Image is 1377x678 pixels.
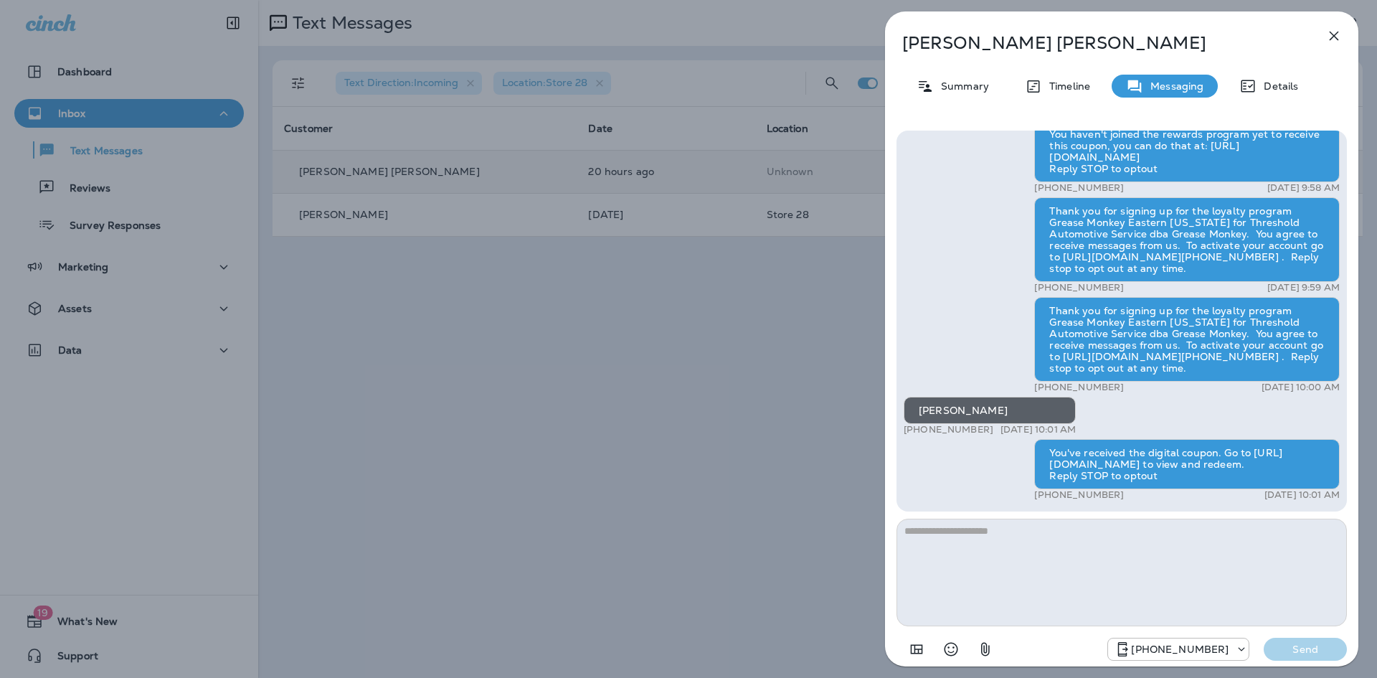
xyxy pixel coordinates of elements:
[1264,489,1340,501] p: [DATE] 10:01 AM
[904,424,993,435] p: [PHONE_NUMBER]
[1257,80,1298,92] p: Details
[1262,382,1340,393] p: [DATE] 10:00 AM
[904,397,1076,424] div: [PERSON_NAME]
[1267,282,1340,293] p: [DATE] 9:59 AM
[1034,282,1124,293] p: [PHONE_NUMBER]
[1034,489,1124,501] p: [PHONE_NUMBER]
[902,33,1294,53] p: [PERSON_NAME] [PERSON_NAME]
[937,635,965,664] button: Select an emoji
[1034,439,1340,489] div: You've received the digital coupon. Go to [URL][DOMAIN_NAME] to view and redeem. Reply STOP to op...
[1143,80,1203,92] p: Messaging
[1034,382,1124,393] p: [PHONE_NUMBER]
[902,635,931,664] button: Add in a premade template
[1034,121,1340,182] div: You haven't joined the rewards program yet to receive this coupon, you can do that at: [URL][DOMA...
[1034,182,1124,194] p: [PHONE_NUMBER]
[1267,182,1340,194] p: [DATE] 9:58 AM
[1131,644,1229,655] p: [PHONE_NUMBER]
[1000,424,1076,435] p: [DATE] 10:01 AM
[1042,80,1090,92] p: Timeline
[934,80,989,92] p: Summary
[1034,297,1340,382] div: Thank you for signing up for the loyalty program Grease Monkey Eastern [US_STATE] for Threshold A...
[1034,197,1340,282] div: Thank you for signing up for the loyalty program Grease Monkey Eastern [US_STATE] for Threshold A...
[1108,641,1249,658] div: +1 (208) 858-5823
